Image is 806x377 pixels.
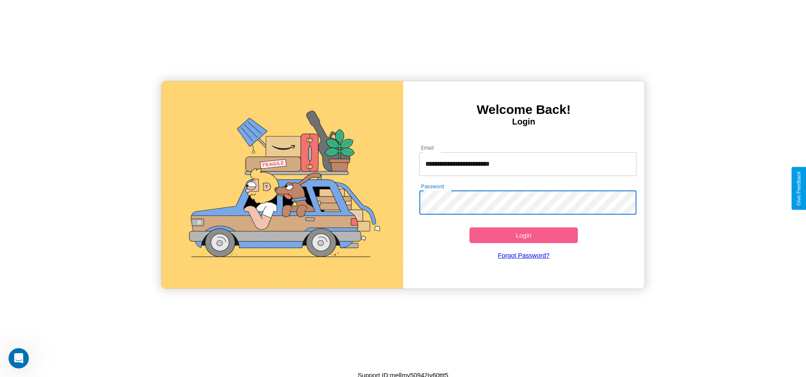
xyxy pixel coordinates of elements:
button: Login [469,227,578,243]
label: Email [421,144,434,151]
a: Forgot Password? [415,243,632,267]
h3: Welcome Back! [403,102,645,117]
label: Password [421,183,444,190]
iframe: Intercom live chat [8,348,29,368]
h4: Login [403,117,645,127]
div: Give Feedback [796,171,802,206]
img: gif [161,81,403,289]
